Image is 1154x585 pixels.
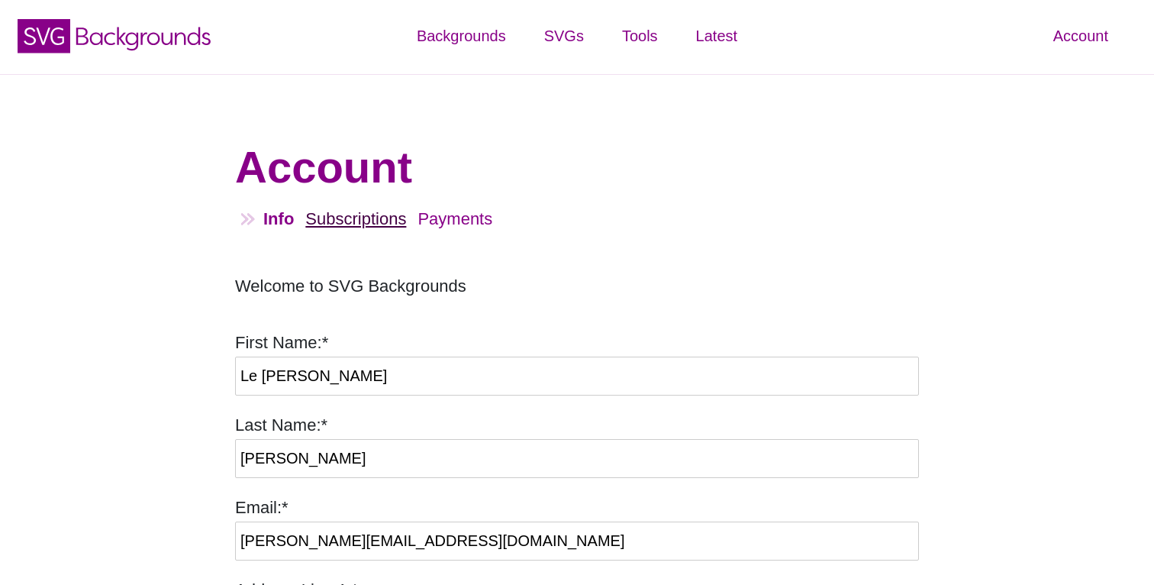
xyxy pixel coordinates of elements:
[235,498,288,517] label: Email:*
[1034,13,1127,59] a: Account
[677,13,756,59] a: Latest
[398,13,525,59] a: Backgrounds
[525,13,603,59] a: SVGs
[235,272,919,300] p: Welcome to SVG Backgrounds
[235,415,327,435] label: Last Name:*
[235,205,919,244] nav: Account Navigation
[603,13,677,59] a: Tools
[263,209,294,228] a: Info
[235,333,328,352] label: First Name:*
[235,141,919,194] h1: Account
[305,209,406,228] a: Subscriptions
[417,209,492,228] a: Payments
